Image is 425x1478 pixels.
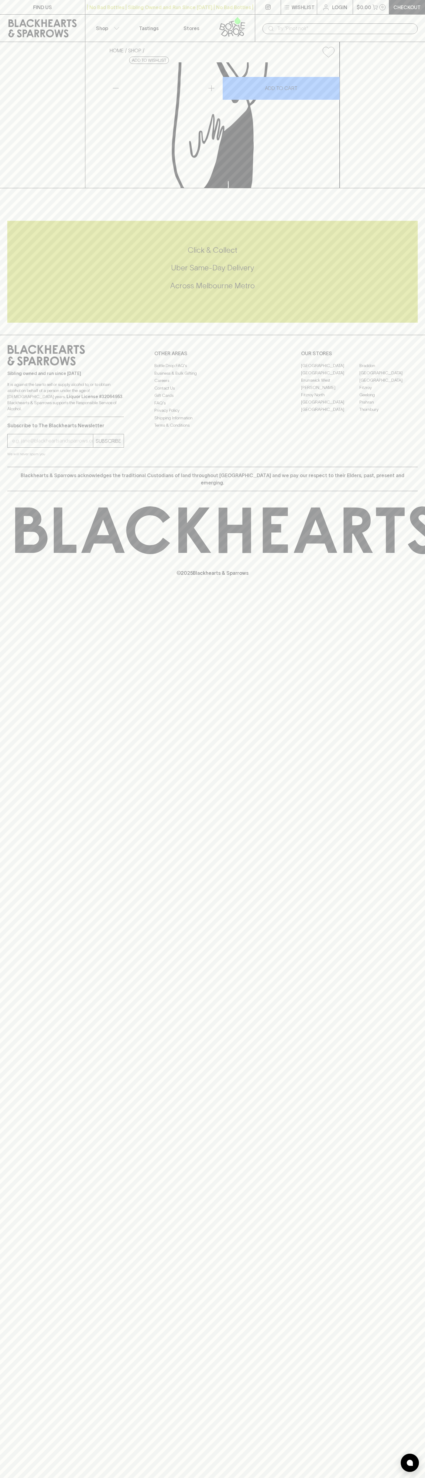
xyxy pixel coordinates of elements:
[301,391,359,398] a: Fitzroy North
[170,15,213,42] a: Stores
[85,15,128,42] button: Shop
[67,394,122,399] strong: Liquor License #32064953
[407,1460,413,1466] img: bubble-icon
[154,384,271,392] a: Contact Us
[154,370,271,377] a: Business & Bulk Gifting
[332,4,347,11] p: Login
[359,376,418,384] a: [GEOGRAPHIC_DATA]
[7,370,124,376] p: Sibling owned and run since [DATE]
[292,4,315,11] p: Wishlist
[110,48,124,53] a: HOME
[139,25,159,32] p: Tastings
[301,376,359,384] a: Brunswick West
[7,451,124,457] p: We will never spam you
[129,57,169,64] button: Add to wishlist
[154,422,271,429] a: Terms & Conditions
[154,399,271,407] a: FAQ's
[96,437,121,445] p: SUBSCRIBE
[301,384,359,391] a: [PERSON_NAME]
[359,391,418,398] a: Geelong
[154,377,271,384] a: Careers
[93,434,124,447] button: SUBSCRIBE
[301,350,418,357] p: OUR STORES
[359,384,418,391] a: Fitzroy
[105,62,339,188] img: Hop Nation Fruit Enhanced Hazy IPA 440ml
[96,25,108,32] p: Shop
[301,362,359,369] a: [GEOGRAPHIC_DATA]
[12,472,413,486] p: Blackhearts & Sparrows acknowledges the traditional Custodians of land throughout [GEOGRAPHIC_DAT...
[301,406,359,413] a: [GEOGRAPHIC_DATA]
[154,362,271,370] a: Bottle Drop FAQ's
[357,4,371,11] p: $0.00
[301,398,359,406] a: [GEOGRAPHIC_DATA]
[7,281,418,291] h5: Across Melbourne Metro
[154,407,271,414] a: Privacy Policy
[7,263,418,273] h5: Uber Same-Day Delivery
[7,381,124,412] p: It is against the law to sell or supply alcohol to, or to obtain alcohol on behalf of a person un...
[12,436,93,446] input: e.g. jane@blackheartsandsparrows.com.au
[128,15,170,42] a: Tastings
[393,4,421,11] p: Checkout
[381,5,384,9] p: 0
[128,48,141,53] a: SHOP
[359,398,418,406] a: Prahran
[277,24,413,33] input: Try "Pinot noir"
[154,392,271,399] a: Gift Cards
[7,245,418,255] h5: Click & Collect
[7,422,124,429] p: Subscribe to The Blackhearts Newsletter
[223,77,340,100] button: ADD TO CART
[33,4,52,11] p: FIND US
[359,362,418,369] a: Braddon
[154,414,271,422] a: Shipping Information
[301,369,359,376] a: [GEOGRAPHIC_DATA]
[320,44,337,60] button: Add to wishlist
[359,369,418,376] a: [GEOGRAPHIC_DATA]
[154,350,271,357] p: OTHER AREAS
[359,406,418,413] a: Thornbury
[265,85,297,92] p: ADD TO CART
[183,25,199,32] p: Stores
[7,221,418,323] div: Call to action block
